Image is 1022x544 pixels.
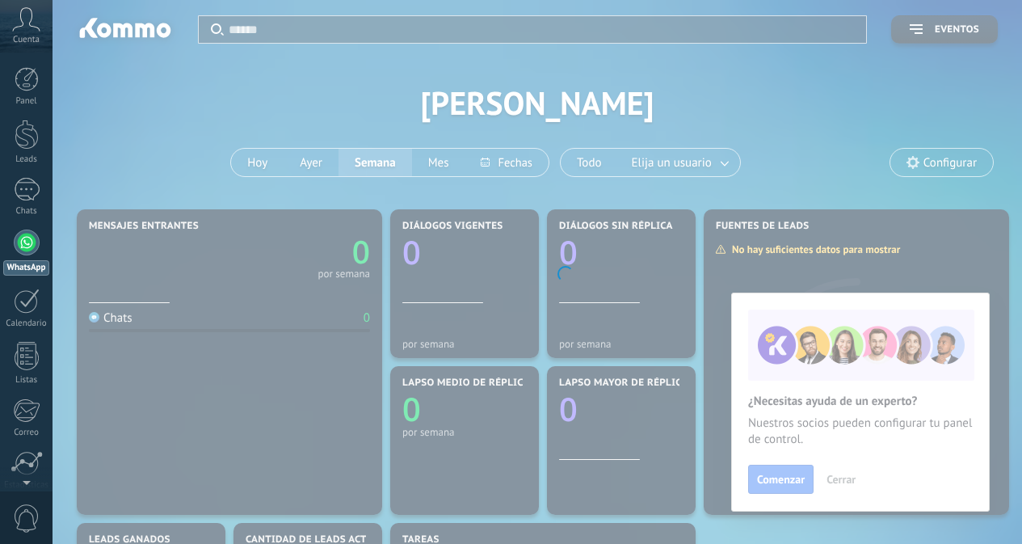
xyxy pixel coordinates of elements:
span: Cuenta [13,35,40,45]
div: Chats [3,206,50,217]
div: Panel [3,96,50,107]
div: Correo [3,428,50,438]
div: Listas [3,375,50,386]
div: WhatsApp [3,260,49,276]
div: Calendario [3,318,50,329]
div: Leads [3,154,50,165]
